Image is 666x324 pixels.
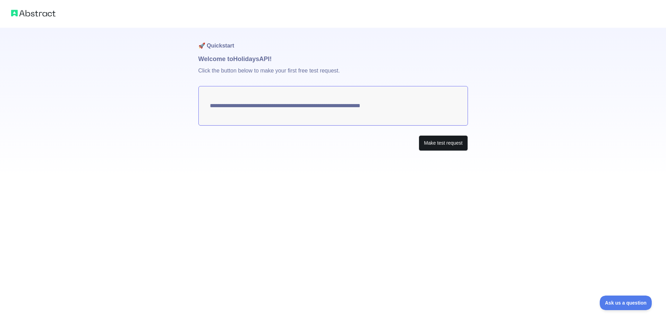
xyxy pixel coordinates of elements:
h1: Welcome to Holidays API! [198,54,468,64]
iframe: Toggle Customer Support [600,296,652,310]
p: Click the button below to make your first free test request. [198,64,468,86]
img: Abstract logo [11,8,55,18]
button: Make test request [419,135,468,151]
h1: 🚀 Quickstart [198,28,468,54]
